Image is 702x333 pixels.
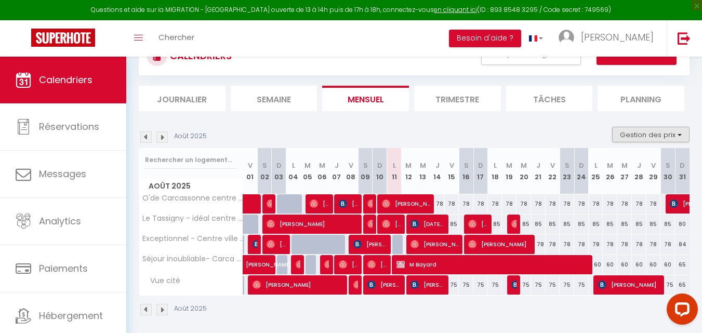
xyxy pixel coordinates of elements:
span: [PERSON_NAME] [382,194,430,214]
abbr: V [550,161,555,170]
abbr: M [319,161,325,170]
abbr: J [536,161,540,170]
div: 85 [617,215,632,234]
div: 85 [531,215,546,234]
span: Exceptionnel - Centre ville - [GEOGRAPHIC_DATA][PERSON_NAME] [141,235,245,243]
li: Journalier [139,86,226,111]
th: 01 [243,148,258,194]
span: Réservations [39,120,99,133]
div: 85 [660,215,675,234]
button: Besoin d'aide ? [449,30,521,47]
div: 85 [589,215,603,234]
div: 60 [589,255,603,274]
div: 78 [560,194,574,214]
th: 15 [445,148,459,194]
th: 10 [373,148,387,194]
div: 65 [675,255,690,274]
div: 78 [574,235,589,254]
div: 85 [646,215,661,234]
div: 78 [430,194,445,214]
span: Paiements [39,262,88,275]
th: 16 [459,148,473,194]
th: 30 [660,148,675,194]
abbr: J [335,161,339,170]
abbr: S [464,161,469,170]
span: [PERSON_NAME] Baukema-[PERSON_NAME] [382,214,401,234]
div: 78 [560,235,574,254]
iframe: LiveChat chat widget [658,289,702,333]
span: [PERSON_NAME] [246,249,294,269]
abbr: V [248,161,253,170]
th: 05 [300,148,315,194]
div: 60 [617,255,632,274]
div: 78 [546,194,560,214]
abbr: M [506,161,512,170]
div: 78 [445,194,459,214]
span: [PERSON_NAME] [353,275,358,295]
div: 78 [603,194,617,214]
th: 19 [502,148,516,194]
div: 78 [589,194,603,214]
abbr: V [651,161,656,170]
th: 14 [430,148,445,194]
span: [PERSON_NAME] [511,275,516,295]
th: 04 [286,148,301,194]
span: [PERSON_NAME] [324,255,329,274]
span: [PERSON_NAME] [253,234,257,254]
th: 09 [358,148,373,194]
div: 85 [560,215,574,234]
abbr: J [637,161,641,170]
th: 22 [546,148,560,194]
div: 78 [617,194,632,214]
div: 78 [531,235,546,254]
span: Analytics [39,215,81,228]
span: [PERSON_NAME] [367,194,372,214]
span: [PERSON_NAME] [267,214,359,234]
abbr: V [449,161,454,170]
abbr: V [349,161,353,170]
div: 85 [632,215,646,234]
abbr: D [680,161,685,170]
span: [PERSON_NAME] [296,255,300,274]
div: 65 [675,275,690,295]
span: [PERSON_NAME] [253,275,345,295]
th: 20 [516,148,531,194]
span: [PERSON_NAME] [468,234,531,254]
span: O'de Carcassonne centre [GEOGRAPHIC_DATA] [141,194,245,202]
span: [PERSON_NAME] [339,255,358,274]
div: 85 [546,215,560,234]
th: 31 [675,148,690,194]
span: [PERSON_NAME] [598,275,661,295]
div: 75 [660,275,675,295]
span: [PERSON_NAME] [339,194,358,214]
span: [PERSON_NAME] [267,194,271,214]
a: en cliquant ici [434,5,477,14]
a: ... [PERSON_NAME] [551,20,667,57]
th: 02 [257,148,272,194]
div: 78 [488,194,502,214]
abbr: L [594,161,598,170]
abbr: D [276,161,282,170]
th: 08 [344,148,359,194]
img: Super Booking [31,29,95,47]
abbr: M [607,161,613,170]
a: [PERSON_NAME] [243,255,258,275]
div: 78 [589,235,603,254]
input: Rechercher un logement... [145,151,237,169]
span: [PERSON_NAME] [267,234,286,254]
span: [PERSON_NAME] [310,194,329,214]
div: 75 [574,275,589,295]
div: 75 [546,275,560,295]
span: [PERSON_NAME] [367,275,401,295]
span: Calendriers [39,73,92,86]
abbr: D [478,161,483,170]
th: 27 [617,148,632,194]
span: Hébergement [39,309,103,322]
span: [PERSON_NAME] [367,255,387,274]
div: 78 [459,194,473,214]
abbr: M [420,161,426,170]
span: [PERSON_NAME] Fontalba [367,214,372,234]
div: 78 [632,194,646,214]
span: [PERSON_NAME] [468,214,487,234]
img: logout [678,32,691,45]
